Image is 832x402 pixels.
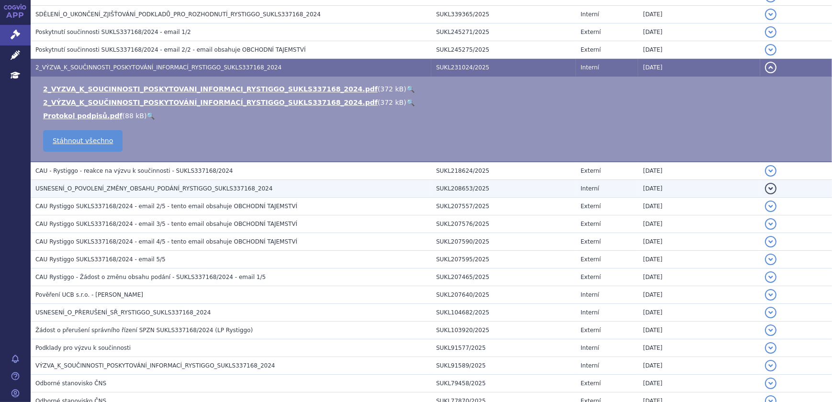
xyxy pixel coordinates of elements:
[581,327,601,334] span: Externí
[380,85,404,93] span: 372 kB
[431,286,576,304] td: SUKL207640/2025
[765,165,776,177] button: detail
[765,62,776,73] button: detail
[765,26,776,38] button: detail
[765,218,776,230] button: detail
[35,274,266,280] span: CAU Rystiggo - Žádost o změnu obsahu podání - SUKLS337168/2024 - email 1/5
[431,23,576,41] td: SUKL245271/2025
[35,291,143,298] span: Pověření UCB s.r.o. - Andrea Pošívalová
[431,268,576,286] td: SUKL207465/2025
[581,291,599,298] span: Interní
[431,233,576,251] td: SUKL207590/2025
[431,41,576,59] td: SUKL245275/2025
[581,309,599,316] span: Interní
[765,289,776,301] button: detail
[581,345,599,351] span: Interní
[638,41,760,59] td: [DATE]
[765,342,776,354] button: detail
[638,268,760,286] td: [DATE]
[146,112,155,120] a: 🔍
[581,46,601,53] span: Externí
[431,339,576,357] td: SUKL91577/2025
[638,198,760,215] td: [DATE]
[765,324,776,336] button: detail
[638,251,760,268] td: [DATE]
[638,339,760,357] td: [DATE]
[765,360,776,371] button: detail
[43,111,822,121] li: ( )
[638,162,760,180] td: [DATE]
[35,167,233,174] span: CAU - Rystiggo - reakce na výzvu k součinnosti - SUKLS337168/2024
[581,380,601,387] span: Externí
[638,322,760,339] td: [DATE]
[581,64,599,71] span: Interní
[431,198,576,215] td: SUKL207557/2025
[431,6,576,23] td: SUKL339365/2025
[765,9,776,20] button: detail
[35,64,281,71] span: 2_VÝZVA_K_SOUČINNOSTI_POSKYTOVÁNÍ_INFORMACÍ_RYSTIGGO_SUKLS337168_2024
[431,304,576,322] td: SUKL104682/2025
[35,203,297,210] span: CAU Rystiggo SUKLS337168/2024 - email 2/5 - tento email obsahuje OBCHODNÍ TAJEMSTVÍ
[765,271,776,283] button: detail
[43,112,123,120] a: Protokol podpisů.pdf
[35,29,191,35] span: Poskytnutí součinnosti SUKLS337168/2024 - email 1/2
[35,185,272,192] span: USNESENÍ_O_POVOLENÍ_ZMĚNY_OBSAHU_PODÁNÍ_RYSTIGGO_SUKLS337168_2024
[431,357,576,375] td: SUKL91589/2025
[638,215,760,233] td: [DATE]
[581,362,599,369] span: Interní
[35,11,321,18] span: SDĚLENÍ_O_UKONČENÍ_ZJIŠŤOVÁNÍ_PODKLADŮ_PRO_ROZHODNUTÍ_RYSTIGGO_SUKLS337168_2024
[581,256,601,263] span: Externí
[638,233,760,251] td: [DATE]
[35,380,106,387] span: Odborné stanovisko ČNS
[380,99,404,106] span: 372 kB
[581,167,601,174] span: Externí
[35,256,166,263] span: CAU Rystiggo SUKLS337168/2024 - email 5/5
[765,201,776,212] button: detail
[431,375,576,392] td: SUKL79458/2025
[638,23,760,41] td: [DATE]
[43,130,123,152] a: Stáhnout všechno
[43,85,378,93] a: 2_VYZVA_K_SOUCINNOSTI_POSKYTOVANI_INFORMACI_RYSTIGGO_SUKLS337168_2024.pdf
[431,59,576,77] td: SUKL231024/2025
[581,185,599,192] span: Interní
[765,254,776,265] button: detail
[581,221,601,227] span: Externí
[406,99,415,106] a: 🔍
[43,98,822,107] li: ( )
[765,183,776,194] button: detail
[638,180,760,198] td: [DATE]
[765,44,776,56] button: detail
[125,112,144,120] span: 88 kB
[581,11,599,18] span: Interní
[765,378,776,389] button: detail
[431,180,576,198] td: SUKL208653/2025
[638,6,760,23] td: [DATE]
[43,84,822,94] li: ( )
[431,322,576,339] td: SUKL103920/2025
[638,59,760,77] td: [DATE]
[581,238,601,245] span: Externí
[35,362,275,369] span: VÝZVA_K_SOUČINNOSTI_POSKYTOVÁNÍ_INFORMACÍ_RYSTIGGO_SUKLS337168_2024
[43,99,378,106] a: 2_VÝZVA_K_SOUČINNOSTI_POSKYTOVÁNÍ_INFORMACÍ_RYSTIGGO_SUKLS337168_2024.pdf
[765,236,776,247] button: detail
[431,162,576,180] td: SUKL218624/2025
[638,375,760,392] td: [DATE]
[431,251,576,268] td: SUKL207595/2025
[581,29,601,35] span: Externí
[431,215,576,233] td: SUKL207576/2025
[35,327,253,334] span: Žádost o přerušení správního řízení SPZN SUKLS337168/2024 (LP Rystiggo)
[35,221,297,227] span: CAU Rystiggo SUKLS337168/2024 - email 3/5 - tento email obsahuje OBCHODNÍ TAJEMSTVÍ
[765,307,776,318] button: detail
[35,238,297,245] span: CAU Rystiggo SUKLS337168/2024 - email 4/5 - tento email obsahuje OBCHODNÍ TAJEMSTVÍ
[638,286,760,304] td: [DATE]
[638,357,760,375] td: [DATE]
[638,304,760,322] td: [DATE]
[35,309,211,316] span: USNESENÍ_O_PŘERUŠENÍ_SŘ_RYSTIGGO_SUKLS337168_2024
[581,274,601,280] span: Externí
[406,85,415,93] a: 🔍
[35,46,306,53] span: Poskytnutí součinnosti SUKLS337168/2024 - email 2/2 - email obsahuje OBCHODNÍ TAJEMSTVÍ
[581,203,601,210] span: Externí
[35,345,131,351] span: Podklady pro výzvu k součinnosti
